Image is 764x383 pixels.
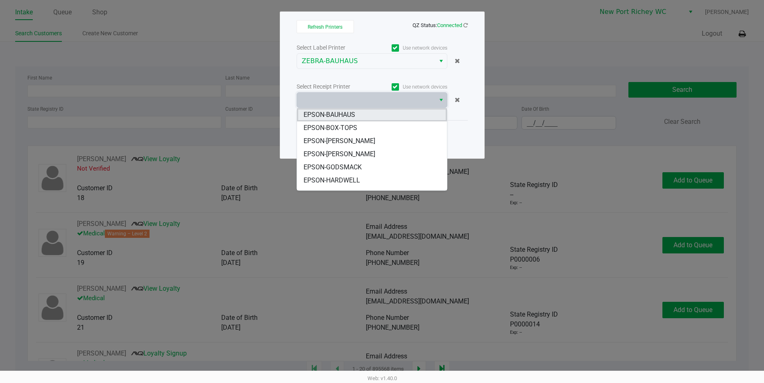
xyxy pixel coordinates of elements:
span: EPSON-BOX-TOPS [304,123,357,133]
span: EPSON-BAUHAUS [304,110,355,120]
span: Refresh Printers [308,24,342,30]
span: Connected [437,22,462,28]
label: Use network devices [372,44,447,52]
div: Select Label Printer [297,43,372,52]
span: EPSON-HARDWELL [304,176,360,185]
span: EPSON-[PERSON_NAME] [304,136,375,146]
span: EPSON-JONAH-HEX [304,189,361,198]
span: Web: v1.40.0 [367,375,397,381]
button: Select [435,54,447,68]
label: Use network devices [372,83,447,91]
span: EPSON-GODSMACK [304,162,362,172]
button: Select [435,93,447,107]
button: Refresh Printers [297,20,354,33]
span: ZEBRA-BAUHAUS [302,56,430,66]
span: QZ Status: [413,22,468,28]
span: EPSON-[PERSON_NAME] [304,149,375,159]
div: Select Receipt Printer [297,82,372,91]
